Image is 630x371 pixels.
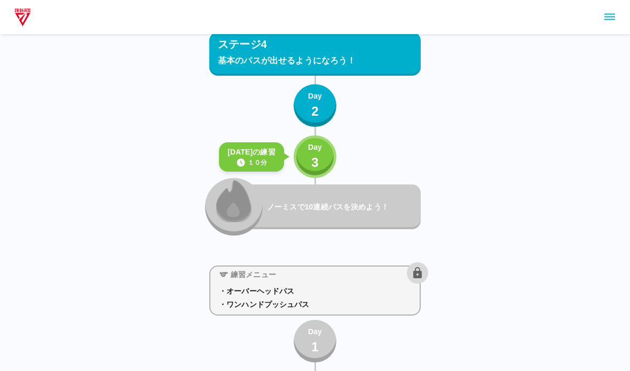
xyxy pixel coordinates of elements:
p: ・ワンハンドプッシュパス [219,299,411,310]
p: 1 [311,337,319,357]
p: Day [308,142,322,153]
button: sidemenu [601,8,619,26]
p: 練習メニュー [231,269,276,280]
p: １０分 [248,158,267,167]
button: locked_fire_icon [205,178,263,236]
p: 基本のパスが出せるようになろう！ [218,54,412,67]
button: Day2 [294,84,336,127]
img: locked_fire_icon [216,179,252,222]
p: [DATE]の練習 [227,147,275,158]
p: 3 [311,153,319,172]
button: Day1 [294,320,336,362]
p: ノーミスで10連続パスを決めよう！ [267,201,416,213]
p: ・オーバーヘッドパス [219,286,411,297]
p: Day [308,91,322,102]
img: dummy [13,6,33,28]
p: 2 [311,102,319,121]
p: ステージ4 [218,36,267,52]
button: Day3 [294,135,336,178]
p: Day [308,326,322,337]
